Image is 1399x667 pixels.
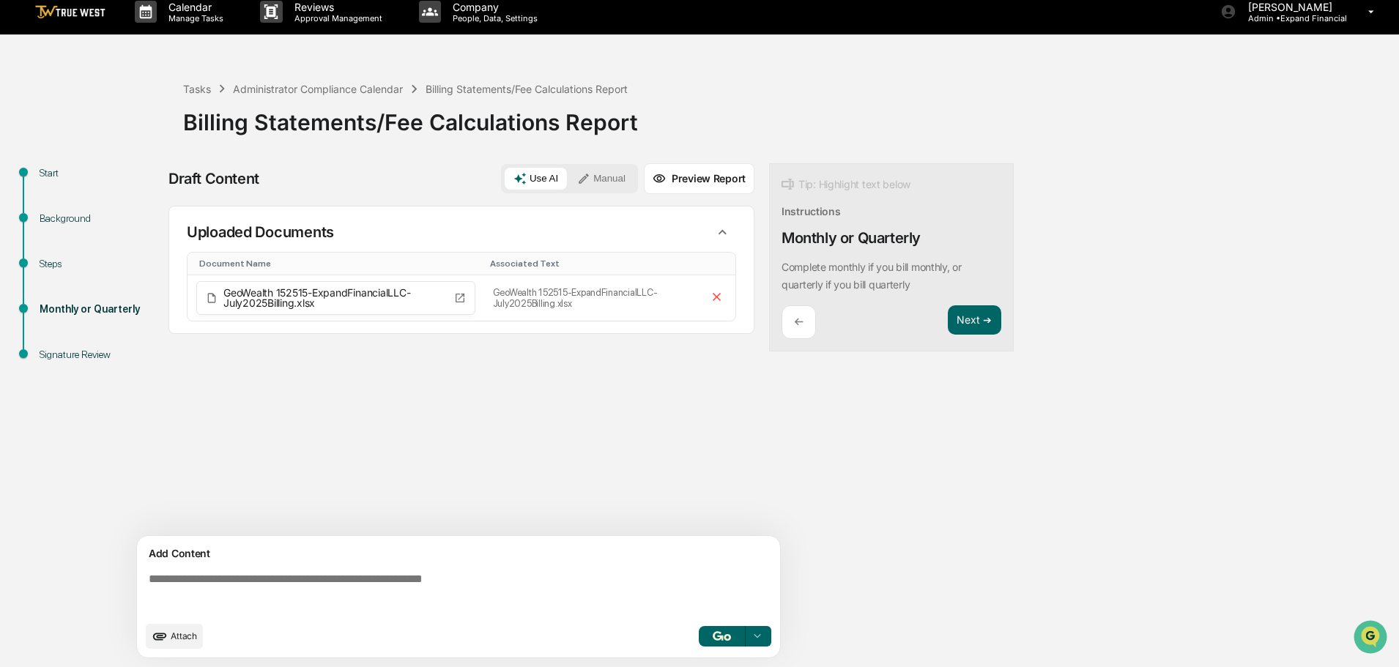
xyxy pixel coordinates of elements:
div: Start new chat [50,112,240,127]
div: Start [40,165,160,181]
span: Preclearance [29,185,94,199]
div: 🖐️ [15,186,26,198]
div: Monthly or Quarterly [40,302,160,317]
button: Preview Report [644,163,754,194]
div: Add Content [146,545,771,562]
div: Billing Statements/Fee Calculations Report [183,97,1392,135]
p: How can we help? [15,31,267,54]
button: Go [699,626,746,646]
div: Toggle SortBy [199,258,478,269]
div: Billing Statements/Fee Calculations Report [426,83,628,95]
span: Data Lookup [29,212,92,227]
button: Start new chat [249,116,267,134]
p: Complete monthly if you bill monthly, or quarterly if you bill quarterly [782,261,962,291]
span: Attach [171,630,197,641]
div: Monthly or Quarterly [782,229,921,247]
p: People, Data, Settings [441,13,545,23]
button: Manual [568,168,634,190]
span: Pylon [146,248,177,259]
button: Use AI [505,168,567,190]
div: Tip: Highlight text below [782,176,910,193]
span: GeoWealth 152515-ExpandFinancialLLC-July2025Billing.xlsx [223,288,448,308]
input: Clear [38,67,242,82]
p: Admin • Expand Financial [1236,13,1347,23]
div: 🗄️ [106,186,118,198]
div: We're available if you need us! [50,127,185,138]
iframe: Open customer support [1352,619,1392,658]
td: GeoWealth 152515-ExpandFinancialLLC-July2025Billing.xlsx [484,275,699,321]
div: Signature Review [40,347,160,362]
div: 🔎 [15,214,26,226]
div: Steps [40,256,160,272]
a: 🖐️Preclearance [9,179,100,205]
button: Next ➔ [948,305,1001,335]
img: logo [35,5,105,19]
p: Manage Tasks [157,13,231,23]
p: ← [794,315,804,329]
div: Tasks [183,83,211,95]
img: Go [713,631,730,641]
a: 🗄️Attestations [100,179,188,205]
p: Reviews [283,1,390,13]
p: Uploaded Documents [187,223,334,241]
img: 1746055101610-c473b297-6a78-478c-a979-82029cc54cd1 [15,112,41,138]
div: Toggle SortBy [490,258,693,269]
p: [PERSON_NAME] [1236,1,1347,13]
button: upload document [146,624,203,649]
div: Draft Content [168,170,259,187]
div: Background [40,211,160,226]
a: 🔎Data Lookup [9,206,98,233]
a: Powered byPylon [103,247,177,259]
p: Approval Management [283,13,390,23]
span: Attestations [121,185,182,199]
div: Administrator Compliance Calendar [233,83,403,95]
p: Calendar [157,1,231,13]
div: Instructions [782,205,841,217]
button: Remove file [707,287,727,309]
p: Company [441,1,545,13]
